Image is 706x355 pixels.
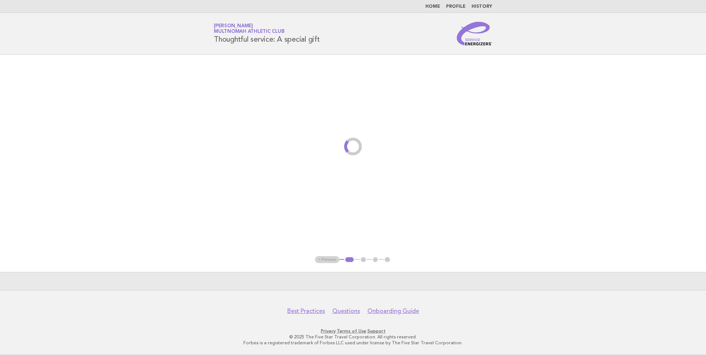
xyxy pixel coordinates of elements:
[367,307,419,315] a: Onboarding Guide
[332,307,360,315] a: Questions
[214,24,320,43] h1: Thoughtful service: A special gift
[127,328,579,334] p: · ·
[287,307,325,315] a: Best Practices
[367,328,385,334] a: Support
[214,24,284,34] a: [PERSON_NAME]Multnomah Athletic Club
[472,4,492,9] a: History
[127,334,579,340] p: © 2025 The Five Star Travel Corporation. All rights reserved.
[425,4,440,9] a: Home
[446,4,466,9] a: Profile
[457,22,492,45] img: Service Energizers
[214,30,284,34] span: Multnomah Athletic Club
[337,328,366,334] a: Terms of Use
[127,340,579,346] p: Forbes is a registered trademark of Forbes LLC used under license by The Five Star Travel Corpora...
[321,328,336,334] a: Privacy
